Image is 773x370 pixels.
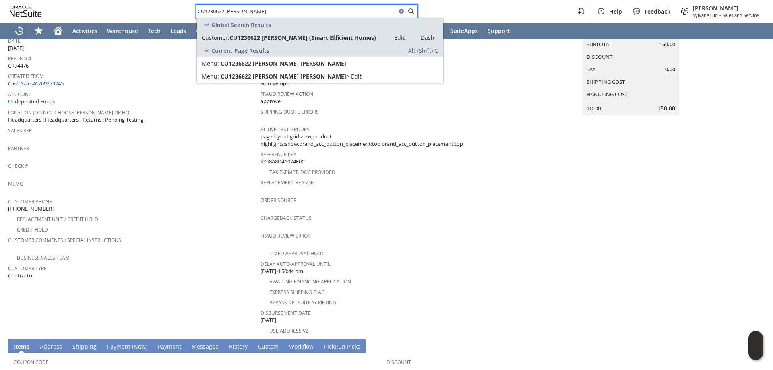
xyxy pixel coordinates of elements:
span: 150.00 [657,104,675,112]
a: Tax Exempt. Doc Provided [269,169,335,176]
a: Memo [8,180,23,187]
a: Account [8,91,31,98]
span: Sales and Service [723,12,759,18]
a: Address [38,343,64,351]
span: y [164,343,167,350]
a: Opportunities [191,23,240,39]
span: NotExempt [260,79,288,87]
a: Cash Sale #C709279745 [8,80,64,87]
a: Edit [197,70,443,83]
a: Payment [156,343,183,351]
a: Undeposited Funds [8,98,55,105]
a: Reference Key [260,151,296,158]
a: Replacement reason [260,179,314,186]
span: [DATE] [8,44,24,52]
input: Search [196,6,397,16]
span: Sylvane Old [693,12,718,18]
a: Messages [190,343,220,351]
span: Alt+Shift+G [408,47,438,54]
span: CU1236622 [221,60,251,67]
a: Home [48,23,68,39]
span: [PERSON_NAME] [253,72,299,80]
a: Tax [587,66,596,73]
a: Credit Hold [17,226,48,233]
span: Activities [72,27,97,35]
a: Refund # [8,55,31,62]
a: Recent Records [10,23,29,39]
span: CU1236622 [PERSON_NAME] (Smart Efficient Homes) [229,34,376,41]
span: I [13,343,15,350]
a: CU1236622 Michael McNamara [197,57,443,70]
span: > Edit [346,72,362,80]
a: Customer Phone [8,198,52,205]
a: Subtotal [587,41,612,48]
a: Coupon Code [14,359,49,366]
a: SuiteApps [445,23,483,39]
span: [PHONE_NUMBER] [8,205,54,213]
a: Dash: [413,33,442,42]
svg: Home [53,26,63,35]
a: Discount [386,359,411,366]
span: SuiteApps [450,27,478,35]
span: Menu: [202,60,219,67]
a: Created From [8,73,44,80]
a: Awaiting Financing Application [269,278,351,285]
span: M [192,343,197,350]
span: Oracle Guided Learning Widget. To move around, please hold and drag [748,346,763,360]
svg: Shortcuts [34,26,43,35]
a: Shipping Cost [587,78,625,85]
a: Delay Auto-Approval Until [260,260,330,267]
svg: Search [406,6,416,16]
a: Replacement Unit / Credit Hold [17,216,98,223]
a: Chargeback Status [260,215,312,221]
a: History [227,343,250,351]
span: [PERSON_NAME] [300,72,346,80]
a: Customer Type [8,265,47,272]
span: Support [488,27,510,35]
a: Location (Do Not choose [PERSON_NAME] or HQ) [8,109,131,116]
a: PickRun Picks [322,343,362,351]
span: Warehouse [107,27,138,35]
a: Sales Rep [8,127,32,134]
a: Items [11,343,31,351]
a: Custom [256,343,281,351]
a: Handling Cost [587,91,628,98]
a: Warehouse [102,23,143,39]
a: Check # [8,163,28,169]
span: S [72,343,76,350]
span: - [719,12,721,18]
a: Express Shipping Flag [269,289,325,296]
span: [PERSON_NAME] [693,4,759,12]
a: Use Address V2 [269,327,308,334]
a: Date [8,37,21,44]
a: Shipping [70,343,99,351]
span: P [107,343,110,350]
a: Shipping Quote Errors [260,108,319,115]
span: Help [609,8,622,15]
a: Timed Approval Hold [269,250,324,257]
a: Active Test Groups [260,126,310,133]
a: Customer:CU1236622 [PERSON_NAME] (Smart Efficient Homes)Edit: Dash: [197,31,443,44]
span: Leads [170,27,186,35]
a: Support [483,23,515,39]
a: Payment (New) [105,343,149,351]
a: Activities [68,23,102,39]
span: Tech [148,27,161,35]
span: 150.00 [659,41,675,48]
a: Partner [8,145,29,152]
span: A [40,343,43,350]
span: H [229,343,233,350]
span: [PERSON_NAME] [300,60,346,67]
a: Workflow [287,343,316,351]
span: C [258,343,262,350]
span: 0.00 [665,66,675,73]
span: Opportunities [196,27,235,35]
a: Business Sales Team [17,254,70,261]
a: Order Source [260,197,296,204]
span: Current Page Results [211,47,269,54]
a: Discount [587,53,612,60]
a: Tech [143,23,165,39]
span: approve [260,97,281,105]
span: CU1236622 [221,72,251,80]
span: [DATE] 4:50:44 pm [260,267,303,275]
